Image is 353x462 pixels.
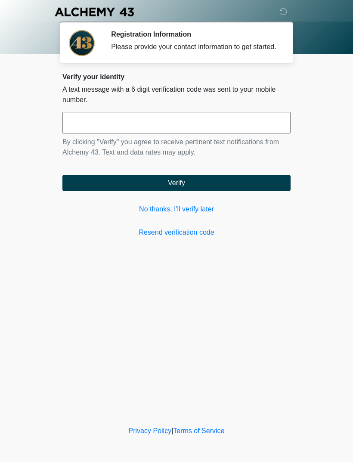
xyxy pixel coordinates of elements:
[171,427,173,434] a: |
[62,175,291,191] button: Verify
[54,6,135,17] img: Alchemy 43 Logo
[69,30,95,56] img: Agent Avatar
[62,204,291,214] a: No thanks, I'll verify later
[173,427,224,434] a: Terms of Service
[62,137,291,158] p: By clicking "Verify" you agree to receive pertinent text notifications from Alchemy 43. Text and ...
[111,42,278,52] div: Please provide your contact information to get started.
[129,427,172,434] a: Privacy Policy
[111,30,278,38] h2: Registration Information
[62,227,291,238] a: Resend verification code
[62,84,291,105] p: A text message with a 6 digit verification code was sent to your mobile number.
[62,73,291,81] h2: Verify your identity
